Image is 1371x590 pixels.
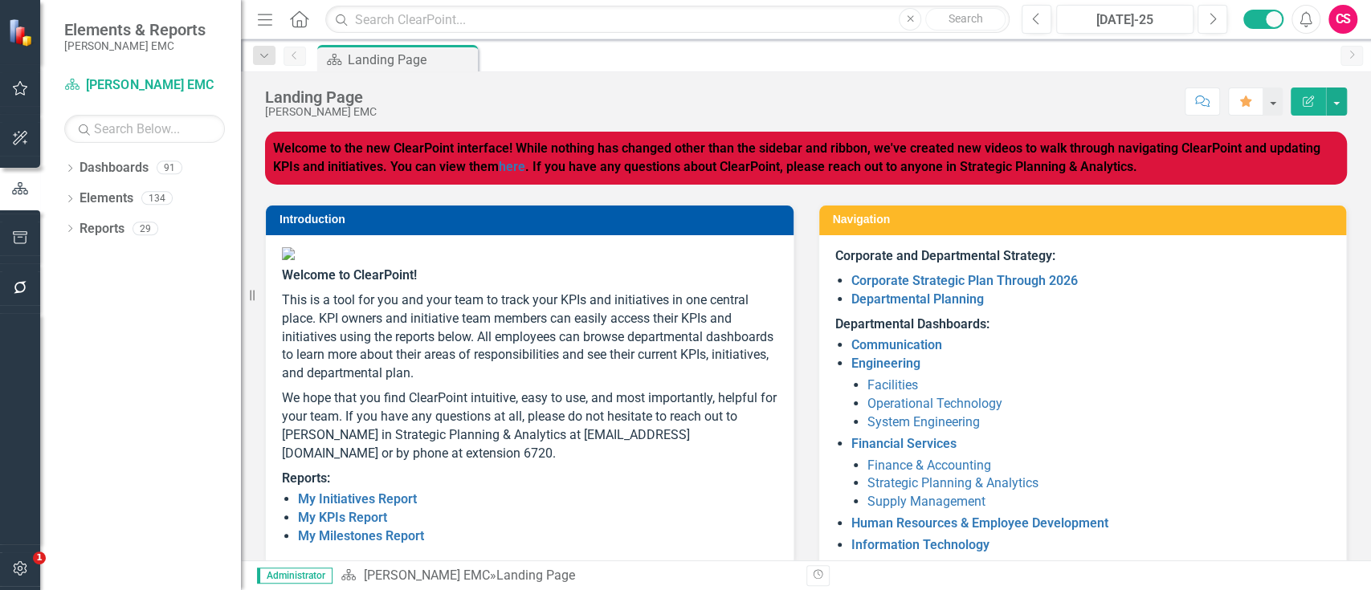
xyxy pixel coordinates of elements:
a: My Initiatives Report [298,491,417,507]
a: Elements [80,189,133,208]
input: Search Below... [64,115,225,143]
a: here [499,159,525,174]
small: [PERSON_NAME] EMC [64,39,206,52]
h3: Navigation [833,214,1339,226]
div: Landing Page [348,50,474,70]
p: We hope that you find ClearPoint intuitive, easy to use, and most importantly, helpful for your t... [282,386,777,466]
div: [PERSON_NAME] EMC [265,106,377,118]
strong: Departmental Dashboards: [835,316,989,332]
strong: Welcome to the new ClearPoint interface! While nothing has changed other than the sidebar and rib... [273,140,1320,174]
button: Search [925,8,1006,31]
img: Jackson%20EMC%20high_res%20v2.png [282,247,777,260]
a: Financial Services [851,436,957,451]
input: Search ClearPoint... [325,6,1010,34]
a: Human Resources & Employee Development [851,515,1108,531]
div: Landing Page [265,88,377,106]
a: My Milestones Report [298,528,424,543]
a: Facilities [867,377,918,393]
button: [DATE]-25 [1056,5,1194,34]
a: Dashboards [80,159,149,177]
a: System Engineering [867,414,980,429]
span: Welcome to ClearPoint! [282,267,417,283]
img: ClearPoint Strategy [7,18,36,47]
a: Communication [851,337,942,352]
div: 91 [157,161,182,175]
a: Corporate Strategic Plan Through 2026 [851,273,1078,288]
a: [PERSON_NAME] EMC [363,568,489,583]
a: Supply Management [867,494,985,509]
span: Elements & Reports [64,20,206,39]
div: [DATE]-25 [1062,10,1188,30]
span: Search [949,12,983,25]
div: » [341,567,794,585]
a: Reports [80,220,124,238]
button: CS [1328,5,1357,34]
strong: Corporate and Departmental Strategy: [835,248,1055,263]
a: My KPIs Report [298,510,387,525]
span: This is a tool for you and your team to track your KPIs and initiatives in one central place. KPI... [282,292,773,380]
span: 1 [33,551,46,564]
a: IT Services and Support [867,559,1002,574]
a: Information Technology [851,537,989,552]
a: Operational Technology [867,396,1002,411]
div: 29 [133,222,158,235]
a: Finance & Accounting [867,458,991,473]
a: Engineering [851,356,920,371]
span: Administrator [257,568,333,584]
div: 134 [141,192,173,205]
div: Landing Page [496,568,574,583]
strong: Reports: [282,470,330,486]
a: Strategic Planning & Analytics [867,475,1038,490]
a: [PERSON_NAME] EMC [64,76,225,95]
a: Departmental Planning [851,291,984,307]
h3: Introduction [280,214,785,226]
